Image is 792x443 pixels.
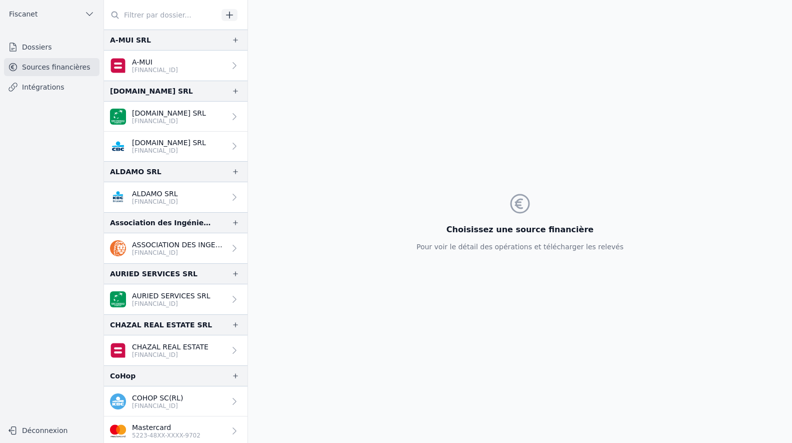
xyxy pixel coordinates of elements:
span: Fiscanet [9,9,37,19]
img: belfius.png [110,58,126,74]
a: COHOP SC(RL) [FINANCIAL_ID] [104,386,247,416]
p: [FINANCIAL_ID] [132,402,183,410]
p: [FINANCIAL_ID] [132,300,210,308]
div: CoHop [110,370,135,382]
p: [DOMAIN_NAME] SRL [132,138,206,148]
img: BNP_BE_BUSINESS_GEBABEBB.png [110,109,126,125]
h3: Choisissez une source financière [416,224,623,236]
a: Intégrations [4,78,99,96]
div: [DOMAIN_NAME] SRL [110,85,193,97]
p: COHOP SC(RL) [132,393,183,403]
p: ASSOCIATION DES INGENIEURS CIVIL ASBL A.I.L.V. [132,240,225,250]
img: belfius.png [110,342,126,358]
p: [FINANCIAL_ID] [132,147,206,155]
a: Sources financières [4,58,99,76]
a: [DOMAIN_NAME] SRL [FINANCIAL_ID] [104,102,247,132]
p: CHAZAL REAL ESTATE [132,342,208,352]
div: A-MUI SRL [110,34,151,46]
p: [DOMAIN_NAME] SRL [132,108,206,118]
a: Dossiers [4,38,99,56]
button: Déconnexion [4,422,99,438]
a: [DOMAIN_NAME] SRL [FINANCIAL_ID] [104,132,247,161]
input: Filtrer par dossier... [104,6,218,24]
p: A-MUI [132,57,178,67]
p: ALDAMO SRL [132,189,178,199]
div: CHAZAL REAL ESTATE SRL [110,319,212,331]
div: Association des Ingénieurs Civils Sortis de l'Université [DEMOGRAPHIC_DATA] de Louvain-Vereniging... [110,217,215,229]
a: A-MUI [FINANCIAL_ID] [104,51,247,81]
img: KBC_BRUSSELS_KREDBEBB.png [110,189,126,205]
div: ALDAMO SRL [110,166,161,178]
p: [FINANCIAL_ID] [132,351,208,359]
p: [FINANCIAL_ID] [132,66,178,74]
p: [FINANCIAL_ID] [132,117,206,125]
a: ALDAMO SRL [FINANCIAL_ID] [104,182,247,212]
p: Mastercard [132,422,200,432]
a: ASSOCIATION DES INGENIEURS CIVIL ASBL A.I.L.V. [FINANCIAL_ID] [104,233,247,263]
p: AURIED SERVICES SRL [132,291,210,301]
img: kbc.png [110,393,126,409]
img: ing.png [110,240,126,256]
p: [FINANCIAL_ID] [132,198,178,206]
a: CHAZAL REAL ESTATE [FINANCIAL_ID] [104,335,247,365]
p: [FINANCIAL_ID] [132,249,225,257]
a: AURIED SERVICES SRL [FINANCIAL_ID] [104,284,247,314]
img: imageedit_2_6530439554.png [110,423,126,439]
p: Pour voir le détail des opérations et télécharger les relevés [416,242,623,252]
button: Fiscanet [4,6,99,22]
img: CBC_CREGBEBB.png [110,138,126,154]
p: 5223-48XX-XXXX-9702 [132,431,200,439]
div: AURIED SERVICES SRL [110,268,197,280]
img: BNP_BE_BUSINESS_GEBABEBB.png [110,291,126,307]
